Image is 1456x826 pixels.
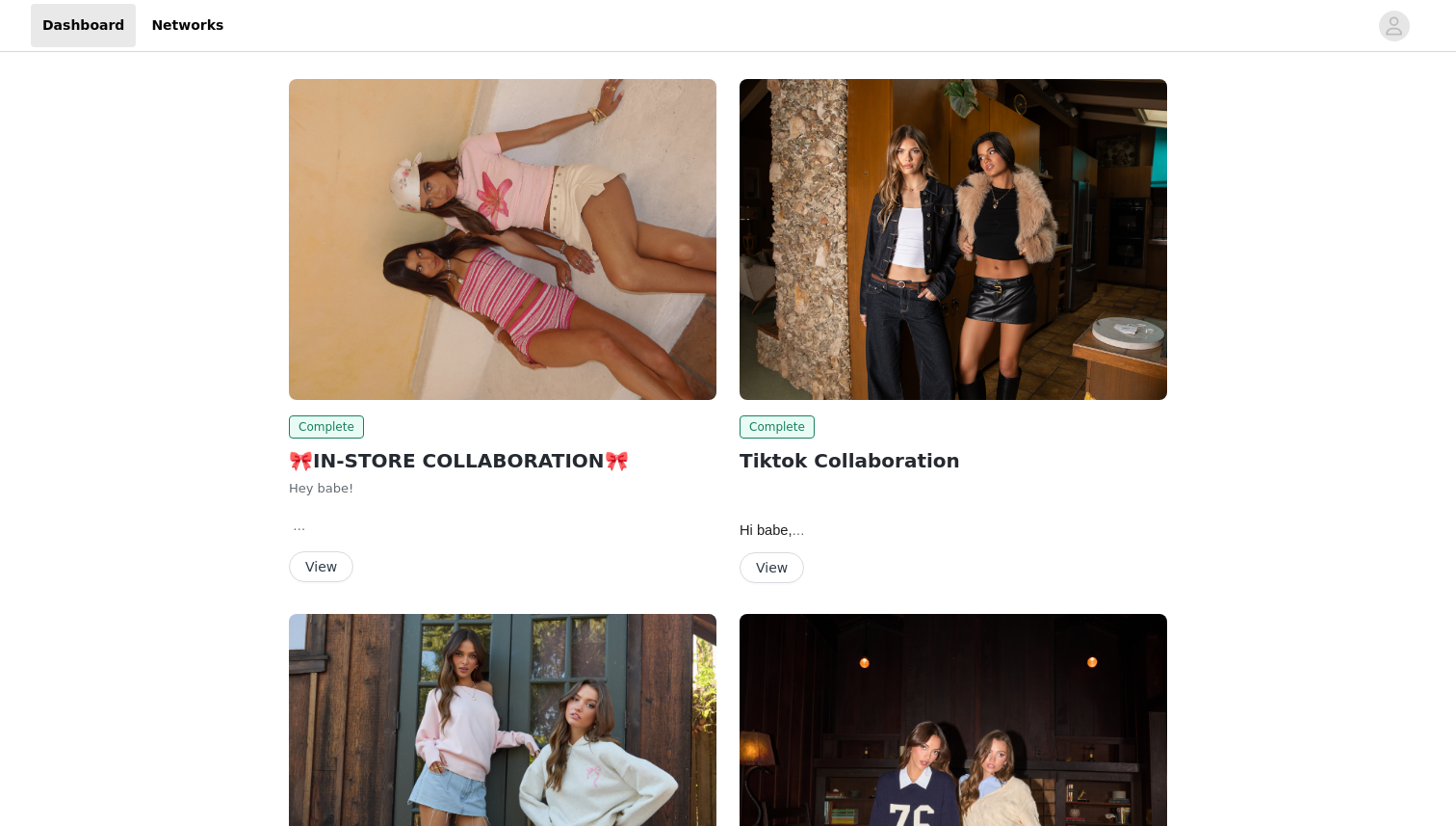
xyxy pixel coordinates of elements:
[289,79,716,400] img: Edikted
[140,4,235,47] a: Networks
[289,415,364,439] span: Complete
[289,479,716,498] p: Hey babe!
[31,4,136,47] a: Dashboard
[740,552,804,583] button: View
[740,561,804,575] a: View
[289,446,716,475] h2: 🎀IN-STORE COLLABORATION🎀
[740,79,1167,400] img: Edikted
[289,560,353,574] a: View
[740,446,1167,475] h2: Tiktok Collaboration
[289,551,353,582] button: View
[740,415,815,439] span: Complete
[1385,11,1403,41] div: avatar
[740,522,805,538] span: Hi babe,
